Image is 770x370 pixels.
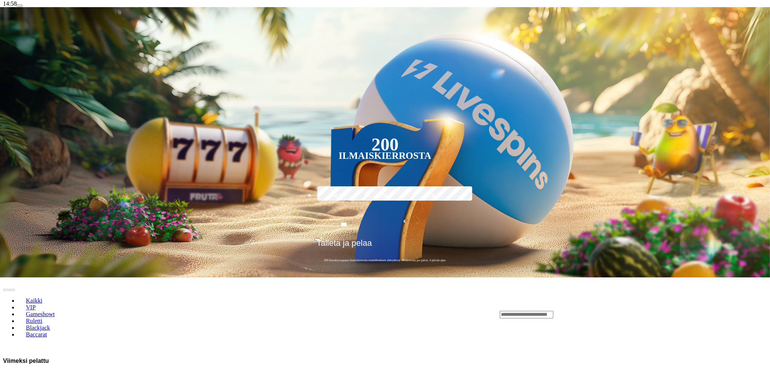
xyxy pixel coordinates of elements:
[18,315,50,327] a: Ruletti
[23,318,46,324] span: Ruletti
[3,0,17,7] span: 14:58
[23,311,58,317] span: Gameshowt
[314,258,456,262] span: 200 kierrätysvapaata ilmaiskierrosta ensitalletuksen yhteydessä. 50 kierrosta per päivä, 4 päivän...
[315,185,359,207] label: 50 €
[320,236,323,240] span: €
[9,289,15,291] button: next slide
[17,5,23,7] button: menu
[3,289,9,291] button: prev slide
[500,311,553,318] input: Search
[18,302,43,313] a: VIP
[339,151,432,160] div: Ilmaiskierrosta
[23,297,46,304] span: Kaikki
[3,277,767,351] header: Lobby
[18,329,55,340] a: Baccarat
[23,331,50,338] span: Baccarat
[363,185,407,207] label: 150 €
[317,238,372,253] span: Talleta ja pelaa
[3,285,485,344] nav: Lobby
[23,304,39,311] span: VIP
[18,295,50,306] a: Kaikki
[314,238,456,254] button: Talleta ja pelaa
[371,140,398,149] div: 200
[411,185,455,207] label: 250 €
[404,218,406,225] span: €
[3,357,49,364] h3: Viimeksi pelattu
[23,324,53,331] span: Blackjack
[18,322,58,333] a: Blackjack
[18,309,63,320] a: Gameshowt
